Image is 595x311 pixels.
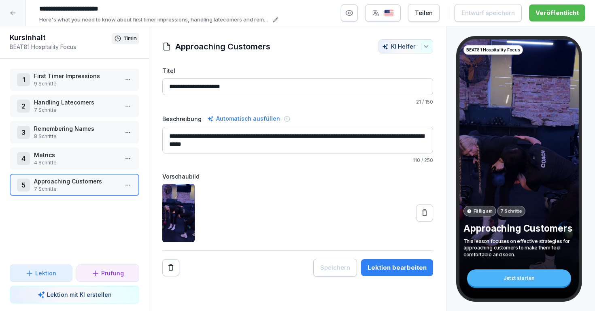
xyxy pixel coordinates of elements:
p: 11 min [124,34,137,43]
button: Remove [162,259,179,276]
div: 2 [17,100,30,113]
button: Prüfung [76,264,139,282]
p: Metrics [34,151,118,159]
div: 5Approaching Customers7 Schritte [10,174,139,196]
p: Here's what you need to know about first timer impressions, handling latecomers and remembering n... [39,16,270,24]
p: This lesson focuses on effective strategies for approaching customers to make them feel comfortab... [463,238,575,258]
p: Fällig am [473,208,492,214]
p: 7 Schritte [34,107,118,114]
p: Lektion mit KI erstellen [47,290,112,299]
p: Handling Latecomers [34,98,118,107]
p: Remembering Names [34,124,118,133]
div: Teilen [415,9,433,17]
img: us.svg [384,9,394,17]
div: 3Remembering Names8 Schritte [10,121,139,143]
span: 110 [413,157,420,163]
h1: Kursinhalt [10,33,112,43]
p: / 150 [162,98,433,106]
span: 21 [416,99,421,105]
button: KI Helfer [378,39,433,53]
div: KI Helfer [382,43,429,50]
div: 2Handling Latecomers7 Schritte [10,95,139,117]
div: 4 [17,152,30,165]
div: Veröffentlicht [535,9,579,17]
div: Entwurf speichern [461,9,515,17]
p: 8 Schritte [34,133,118,140]
p: BEAT81 Hospitality Focus [10,43,112,51]
div: 4Metrics4 Schritte [10,147,139,170]
h1: Approaching Customers [175,40,270,53]
div: Automatisch ausfüllen [206,114,282,124]
button: Entwurf speichern [455,4,522,22]
div: Lektion bearbeiten [368,263,427,272]
p: / 250 [162,157,433,164]
img: rzi45q1qshoujnycadahxio2.png [162,184,195,242]
p: BEAT81 Hospitality Focus [466,47,520,53]
p: 4 Schritte [34,159,118,166]
label: Vorschaubild [162,172,433,181]
div: 1First Timer Impressions9 Schritte [10,68,139,91]
p: Prüfung [101,269,124,277]
label: Beschreibung [162,115,202,123]
p: Lektion [35,269,56,277]
div: 5 [17,179,30,192]
div: 1 [17,73,30,86]
p: Approaching Customers [463,222,575,234]
button: Lektion [10,264,72,282]
p: 7 Schritte [500,208,522,214]
p: 7 Schritte [34,185,118,193]
div: Jetzt starten [467,269,571,286]
button: Veröffentlicht [529,4,585,21]
p: Approaching Customers [34,177,118,185]
button: Teilen [408,4,440,22]
div: 3 [17,126,30,139]
button: Lektion mit KI erstellen [10,286,139,303]
label: Titel [162,66,433,75]
div: Speichern [320,263,350,272]
button: Lektion bearbeiten [361,259,433,276]
p: 9 Schritte [34,80,118,87]
button: Speichern [313,259,357,277]
p: First Timer Impressions [34,72,118,80]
